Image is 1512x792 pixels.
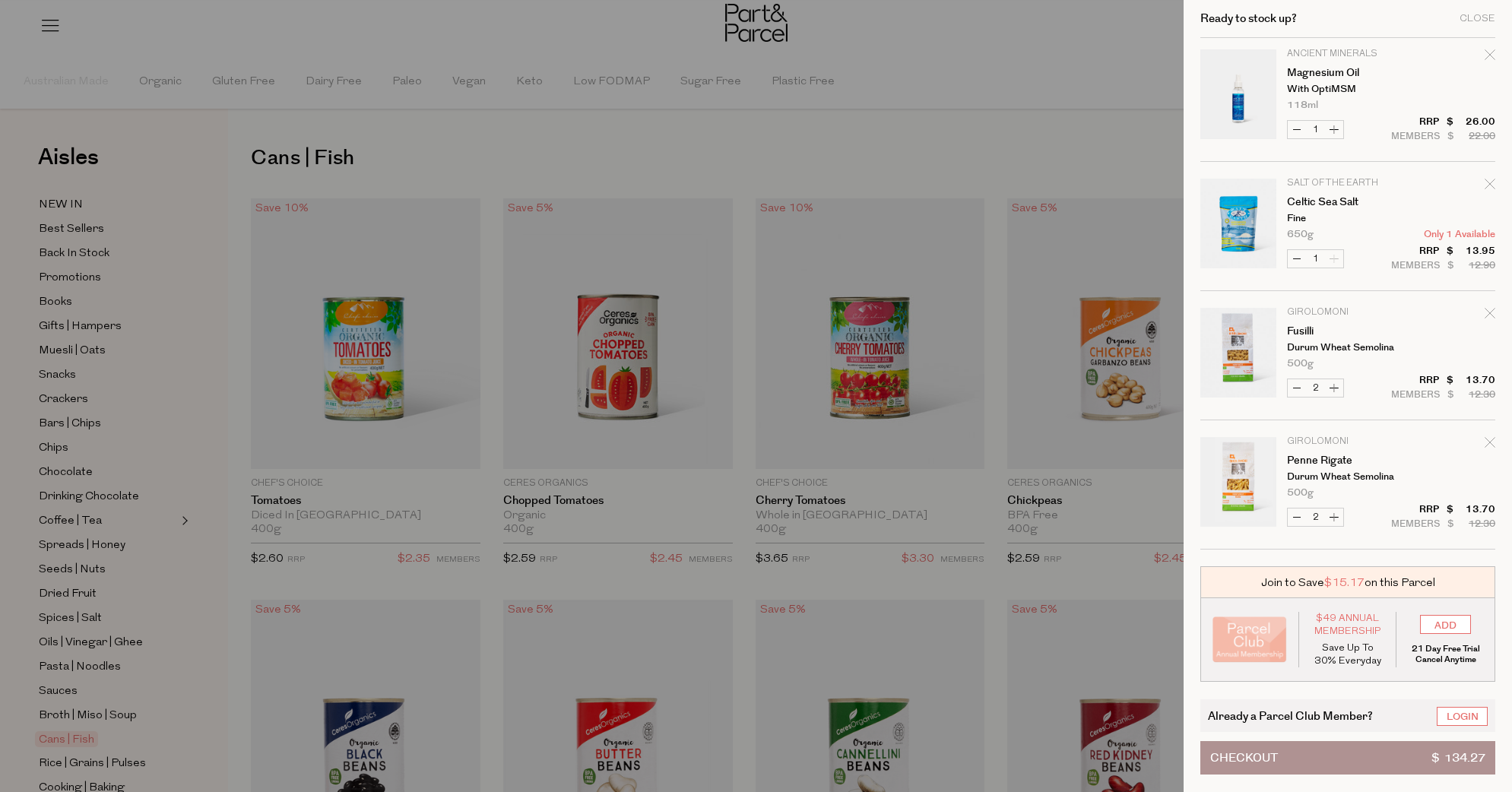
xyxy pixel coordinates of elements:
input: QTY Celtic Sea Salt [1306,250,1325,268]
span: $ 134.27 [1431,742,1485,774]
a: Celtic Sea Salt [1287,197,1405,208]
input: QTY Penne Rigate [1306,508,1325,526]
p: Save Up To 30% Everyday [1311,642,1385,667]
div: Remove Fusilli [1485,306,1495,326]
p: 21 Day Free Trial Cancel Anytime [1408,644,1483,665]
span: 500g [1287,488,1314,498]
a: Penne Rigate [1287,455,1405,466]
span: $49 Annual Membership [1311,612,1385,638]
h2: Ready to stock up? [1200,13,1297,24]
p: Durum Wheat Semolina [1287,343,1405,353]
p: Salt of The Earth [1287,179,1405,188]
a: Fusilli [1287,326,1405,337]
div: Remove Celtic Sea Salt [1485,176,1495,197]
span: 118ml [1287,100,1318,110]
input: ADD [1420,615,1471,634]
a: Magnesium Oil [1287,68,1405,78]
span: 650g [1287,230,1314,239]
p: Fine [1287,214,1405,223]
span: 500g [1287,359,1314,369]
input: QTY Fusilli [1306,379,1325,397]
p: Girolomoni [1287,437,1405,446]
input: QTY Magnesium Oil [1306,121,1325,138]
div: Remove Penne Rigate [1485,435,1495,455]
div: Close [1460,14,1495,24]
span: Only 1 Available [1424,230,1495,239]
span: Checkout [1210,742,1278,774]
span: Already a Parcel Club Member? [1208,707,1373,724]
a: Login [1437,707,1488,726]
p: Girolomoni [1287,308,1405,317]
button: Checkout$ 134.27 [1200,741,1495,775]
p: Ancient Minerals [1287,49,1405,59]
div: Join to Save on this Parcel [1200,566,1495,598]
div: Remove Magnesium Oil [1485,47,1495,68]
p: With OptiMSM [1287,84,1405,94]
span: $15.17 [1324,575,1365,591]
p: Durum Wheat Semolina [1287,472,1405,482]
